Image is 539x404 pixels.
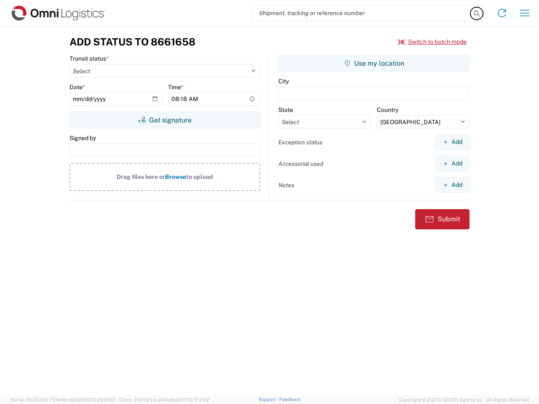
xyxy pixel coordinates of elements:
label: State [278,106,293,114]
input: Shipment, tracking or reference number [253,5,471,21]
span: to upload [186,173,213,180]
a: Feedback [279,397,301,402]
span: [DATE] 09:51:07 [81,397,115,402]
span: Client: 2025.20.0-e640dba [119,397,209,402]
span: Server: 2025.20.0-734e5bc92d9 [10,397,115,402]
a: Support [259,397,280,402]
label: Country [377,106,398,114]
label: City [278,77,289,85]
label: Exception status [278,138,323,146]
span: Browse [165,173,186,180]
label: Signed by [69,134,96,142]
button: Switch to batch mode [398,35,467,49]
label: Accessorial used [278,160,323,167]
button: Add [435,134,470,150]
button: Get signature [69,112,260,128]
h3: Add Status to 8661658 [69,36,195,48]
label: Time [168,83,184,91]
button: Use my location [278,55,470,72]
label: Date [69,83,85,91]
button: Submit [415,209,470,229]
button: Add [435,177,470,193]
span: Copyright © [DATE]-[DATE] Agistix Inc., All Rights Reserved [399,396,529,404]
button: Add [435,156,470,171]
span: [DATE] 17:21:12 [178,397,209,402]
span: Drag files here or [117,173,165,180]
label: Transit status [69,55,109,62]
label: Notes [278,181,294,189]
